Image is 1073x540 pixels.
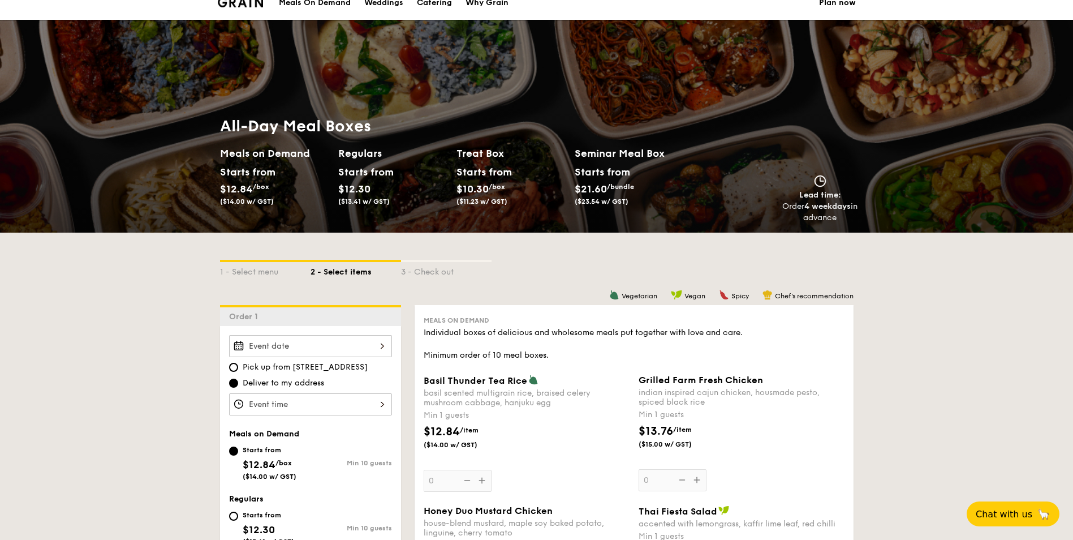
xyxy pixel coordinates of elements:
[424,327,844,361] div: Individual boxes of delicious and wholesome meals put together with love and care. Minimum order ...
[220,145,329,161] h2: Meals on Demand
[338,164,389,181] div: Starts from
[229,494,264,504] span: Regulars
[243,458,275,471] span: $12.84
[243,524,275,536] span: $12.30
[424,425,460,439] span: $12.84
[243,473,296,481] span: ($14.00 w/ GST)
[243,378,324,389] span: Deliver to my address
[782,201,858,224] div: Order in advance
[799,190,841,200] span: Lead time:
[762,290,773,300] img: icon-chef-hat.a58ddaea.svg
[220,262,311,278] div: 1 - Select menu
[456,164,507,181] div: Starts from
[311,262,401,278] div: 2 - Select items
[424,316,489,324] span: Meals on Demand
[775,292,854,300] span: Chef's recommendation
[338,198,390,205] span: ($13.41 w/ GST)
[424,505,553,516] span: Honey Duo Mustard Chicken
[639,409,844,421] div: Min 1 guests
[575,164,630,181] div: Starts from
[229,447,238,456] input: Starts from$12.84/box($14.00 w/ GST)Min 10 guests
[607,183,634,191] span: /bundle
[731,292,749,300] span: Spicy
[671,290,682,300] img: icon-vegan.f8ff3823.svg
[639,375,763,385] span: Grilled Farm Fresh Chicken
[401,262,492,278] div: 3 - Check out
[684,292,705,300] span: Vegan
[460,426,479,434] span: /item
[243,362,368,373] span: Pick up from [STREET_ADDRESS]
[229,379,238,388] input: Deliver to my address
[424,410,630,421] div: Min 1 guests
[967,502,1059,526] button: Chat with us🦙
[229,363,238,372] input: Pick up from [STREET_ADDRESS]
[976,509,1032,520] span: Chat with us
[229,512,238,521] input: Starts from$12.30($13.41 w/ GST)Min 10 guests
[639,425,673,438] span: $13.76
[424,388,630,408] div: basil scented multigrain rice, braised celery mushroom cabbage, hanjuku egg
[275,459,292,467] span: /box
[229,429,299,439] span: Meals on Demand
[253,183,269,191] span: /box
[719,290,729,300] img: icon-spicy.37a8142b.svg
[528,375,538,385] img: icon-vegetarian.fe4039eb.svg
[229,393,392,415] input: Event time
[220,183,253,195] span: $12.84
[456,145,566,161] h2: Treat Box
[639,519,844,529] div: accented with lemongrass, kaffir lime leaf, red chilli
[622,292,657,300] span: Vegetarian
[311,524,392,532] div: Min 10 guests
[804,202,851,211] strong: 4 weekdays
[639,506,717,517] span: Thai Fiesta Salad
[338,145,447,161] h2: Regulars
[220,164,270,181] div: Starts from
[575,198,628,205] span: ($23.54 w/ GST)
[639,388,844,407] div: indian inspired cajun chicken, housmade pesto, spiced black rice
[456,183,489,195] span: $10.30
[812,175,829,187] img: icon-clock.2db775ea.svg
[575,145,693,161] h2: Seminar Meal Box
[424,375,527,386] span: Basil Thunder Tea Rice
[1037,508,1050,521] span: 🦙
[229,312,262,322] span: Order 1
[424,440,501,449] span: ($14.00 w/ GST)
[220,198,274,205] span: ($14.00 w/ GST)
[489,183,505,191] span: /box
[243,445,296,455] div: Starts from
[424,518,630,538] div: house-blend mustard, maple soy baked potato, linguine, cherry tomato
[243,511,294,520] div: Starts from
[639,440,716,449] span: ($15.00 w/ GST)
[718,505,730,516] img: icon-vegan.f8ff3823.svg
[229,335,392,357] input: Event date
[456,198,507,205] span: ($11.23 w/ GST)
[575,183,607,195] span: $21.60
[338,183,370,195] span: $12.30
[609,290,619,300] img: icon-vegetarian.fe4039eb.svg
[311,459,392,467] div: Min 10 guests
[220,116,693,136] h1: All-Day Meal Boxes
[673,426,692,434] span: /item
